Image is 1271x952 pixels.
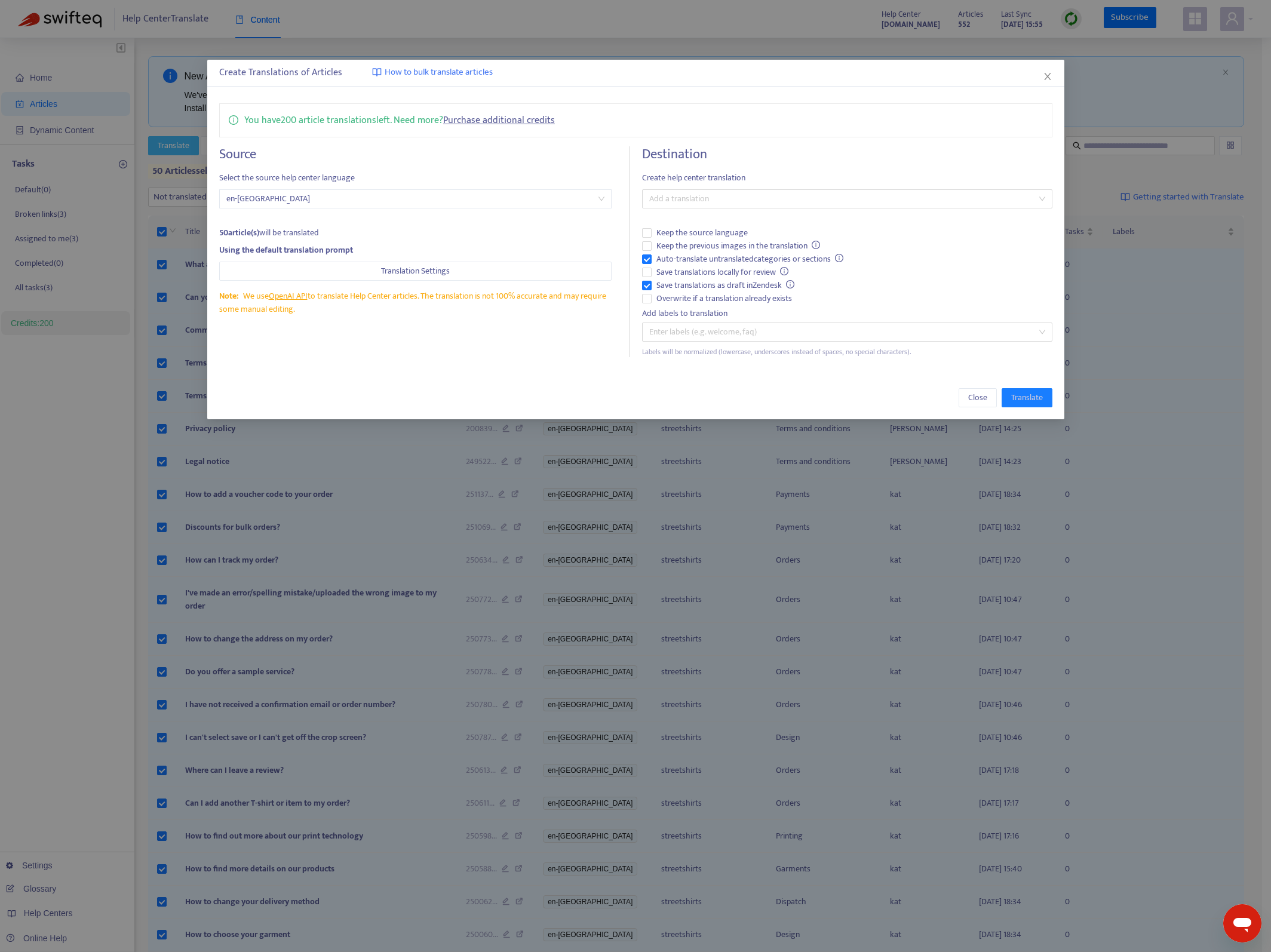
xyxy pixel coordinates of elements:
[651,292,796,305] span: Overwrite if a translation already exists
[641,346,1052,358] div: Labels will be normalized (lowercase, underscores instead of spaces, no special characters).
[651,279,799,292] span: Save translations as draft in Zendesk
[219,146,612,162] h4: Source
[385,66,493,79] span: How to bulk translate articles
[219,262,612,281] button: Translation Settings
[219,171,612,185] span: Select the source help center language
[219,226,259,239] strong: 50 article(s)
[219,290,612,316] div: We use to translate Help Center articles. The translation is not 100% accurate and may require so...
[1223,904,1261,942] iframe: Bouton de lancement de la fenêtre de messagerie
[641,307,1052,320] div: Add labels to translation
[651,266,793,279] span: Save translations locally for review
[958,388,996,407] button: Close
[268,289,307,303] a: OpenAI API
[372,67,382,77] img: image-link
[226,190,604,208] span: en-gb
[443,112,555,128] a: Purchase additional credits
[219,226,612,239] div: will be translated
[651,253,848,266] span: Auto-translate untranslated categories or sections
[1042,72,1052,81] span: close
[641,171,1052,185] span: Create help center translation
[380,265,449,278] span: Translation Settings
[229,113,238,125] span: info-circle
[786,280,794,288] span: info-circle
[219,66,1052,80] div: Create Translations of Articles
[651,239,825,253] span: Keep the previous images in the translation
[835,254,843,262] span: info-circle
[244,113,555,128] p: You have 200 article translations left. Need more?
[651,226,752,239] span: Keep the source language
[219,244,612,257] div: Using the default translation prompt
[641,146,1052,162] h4: Destination
[1040,70,1054,83] button: Close
[219,289,238,303] span: Note:
[780,267,788,275] span: info-circle
[372,66,493,79] a: How to bulk translate articles
[968,391,987,404] span: Close
[812,241,820,249] span: info-circle
[1001,388,1052,407] button: Translate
